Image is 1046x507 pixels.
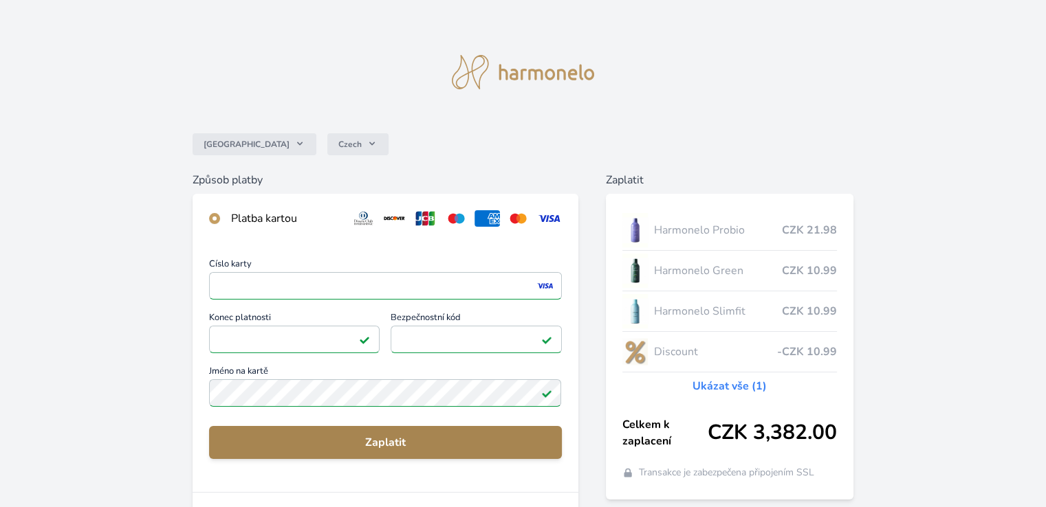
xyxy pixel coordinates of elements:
[220,434,550,451] span: Zaplatit
[382,210,407,227] img: discover.svg
[193,133,316,155] button: [GEOGRAPHIC_DATA]
[777,343,837,360] span: -CZK 10.99
[475,210,500,227] img: amex.svg
[209,379,561,407] input: Jméno na kartěPlatné pole
[653,262,781,279] span: Harmonelo Green
[622,335,649,369] img: discount-lo.png
[653,343,776,360] span: Discount
[622,253,649,288] img: CLEAN_GREEN_se_stinem_x-lo.jpg
[209,426,561,459] button: Zaplatit
[209,260,561,272] span: Číslo karty
[413,210,438,227] img: jcb.svg
[606,172,853,188] h6: Zaplatit
[338,139,362,150] span: Czech
[391,313,561,326] span: Bezpečnostní kód
[351,210,376,227] img: diners.svg
[541,334,552,345] img: Platné pole
[782,262,837,279] span: CZK 10.99
[327,133,389,155] button: Czech
[397,330,555,349] iframe: Iframe pro bezpečnostní kód
[215,276,555,295] iframe: Iframe pro číslo karty
[536,210,562,227] img: visa.svg
[536,280,554,292] img: visa
[622,213,649,247] img: CLEAN_PROBIO_se_stinem_x-lo.jpg
[693,378,767,394] a: Ukázat vše (1)
[653,303,781,319] span: Harmonelo Slimfit
[444,210,469,227] img: maestro.svg
[452,55,595,89] img: logo.svg
[193,172,578,188] h6: Způsob platby
[639,466,814,480] span: Transakce je zabezpečena připojením SSL
[782,303,837,319] span: CZK 10.99
[204,139,290,150] span: [GEOGRAPHIC_DATA]
[231,210,340,227] div: Platba kartou
[209,313,380,326] span: Konec platnosti
[209,367,561,379] span: Jméno na kartě
[359,334,370,345] img: Platné pole
[708,420,837,445] span: CZK 3,382.00
[215,330,373,349] iframe: Iframe pro datum vypršení platnosti
[622,294,649,328] img: SLIMFIT_se_stinem_x-lo.jpg
[782,222,837,238] span: CZK 21.98
[653,222,781,238] span: Harmonelo Probio
[541,387,552,398] img: Platné pole
[622,416,708,449] span: Celkem k zaplacení
[505,210,531,227] img: mc.svg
